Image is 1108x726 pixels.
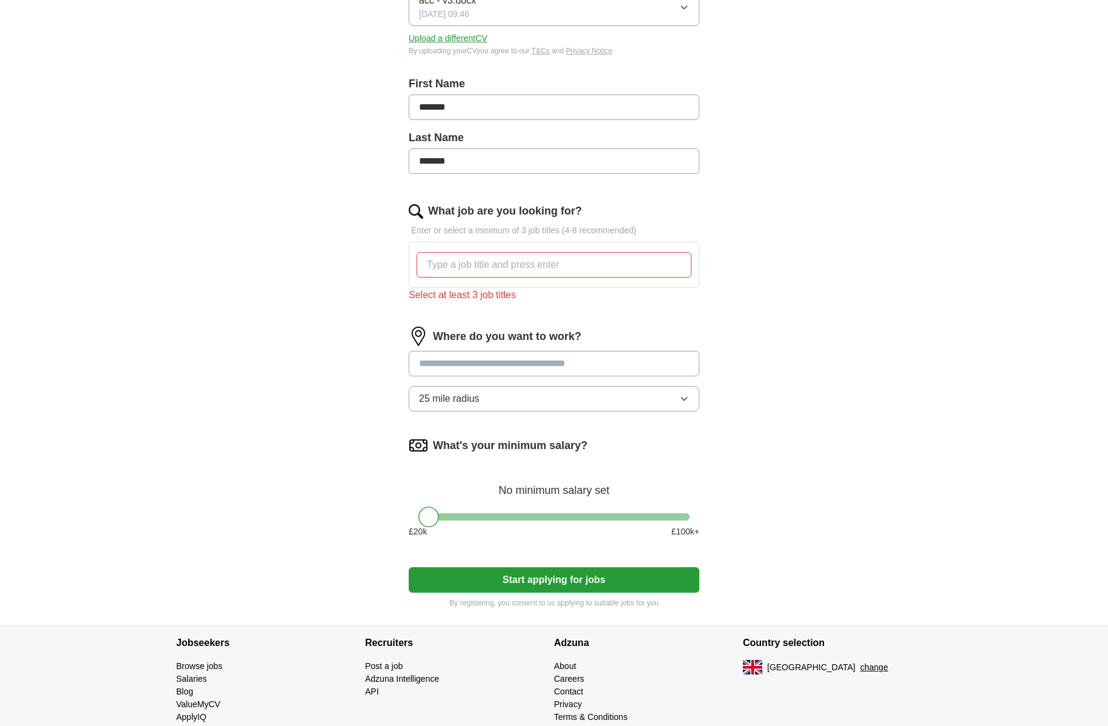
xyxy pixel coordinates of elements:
[743,626,932,660] h4: Country selection
[554,661,576,671] a: About
[409,327,428,346] img: location.png
[365,674,439,684] a: Adzuna Intelligence
[176,661,222,671] a: Browse jobs
[419,391,480,406] span: 25 mile radius
[554,674,584,684] a: Careers
[433,438,587,454] label: What's your minimum salary?
[767,661,856,674] span: [GEOGRAPHIC_DATA]
[365,687,379,696] a: API
[743,660,762,674] img: UK flag
[554,687,583,696] a: Contact
[176,712,206,722] a: ApplyIQ
[409,224,699,237] p: Enter or select a minimum of 3 job titles (4-8 recommended)
[176,687,193,696] a: Blog
[409,386,699,411] button: 25 mile radius
[365,661,403,671] a: Post a job
[409,436,428,455] img: salary.png
[671,525,699,538] span: £ 100 k+
[428,203,582,219] label: What job are you looking for?
[532,47,550,55] a: T&Cs
[409,288,699,302] div: Select at least 3 job titles
[409,130,699,146] label: Last Name
[409,567,699,593] button: Start applying for jobs
[176,699,220,709] a: ValueMyCV
[409,525,427,538] span: £ 20 k
[409,76,699,92] label: First Name
[554,712,627,722] a: Terms & Conditions
[409,598,699,608] p: By registering, you consent to us applying to suitable jobs for you
[860,661,888,674] button: change
[409,470,699,499] div: No minimum salary set
[554,699,582,709] a: Privacy
[409,32,487,45] button: Upload a differentCV
[176,674,207,684] a: Salaries
[417,252,691,278] input: Type a job title and press enter
[419,8,469,21] span: [DATE] 09:46
[409,204,423,219] img: search.png
[409,45,699,56] div: By uploading your CV you agree to our and .
[433,328,581,345] label: Where do you want to work?
[566,47,613,55] a: Privacy Notice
